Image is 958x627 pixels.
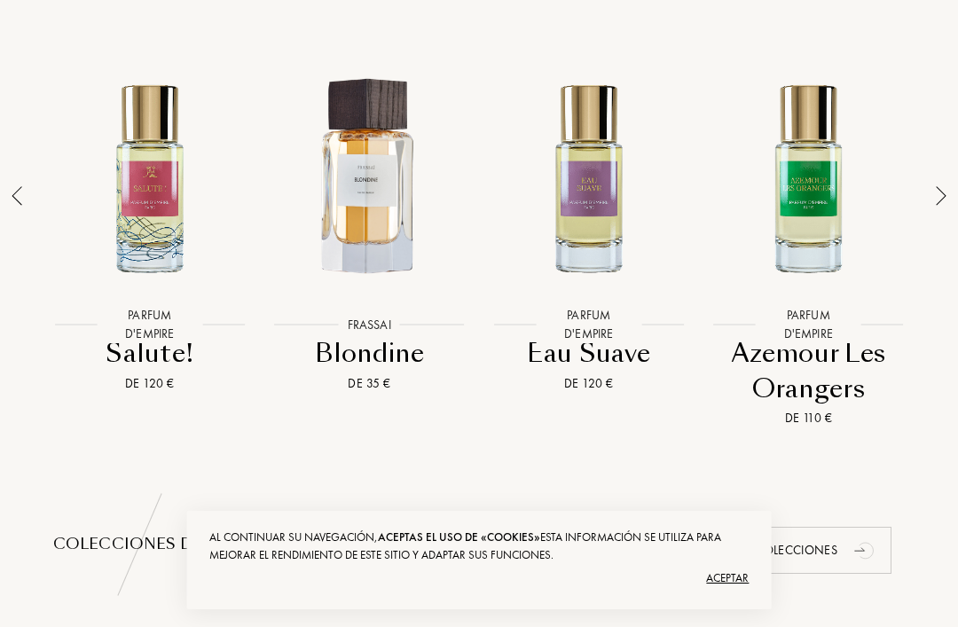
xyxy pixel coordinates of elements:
[44,336,255,371] div: Salute!
[53,534,905,555] div: Colecciones Discovery
[703,336,915,406] div: Azemour Les Orangers
[44,374,255,393] div: De 120 €
[703,409,915,427] div: De 110 €
[848,532,883,568] div: animation
[209,529,750,564] div: Al continuar su navegación, Esta información se utiliza para mejorar el rendimiento de este sitio...
[264,374,475,393] div: De 35 €
[756,306,861,343] div: Parfum d'Empire
[479,35,699,427] a: Eau Suave Parfum d'EmpireParfum d'EmpireEau SuaveDe 120 €
[483,374,695,393] div: De 120 €
[260,35,480,427] a: Blondine FrassaiFrassaiBlondineDe 35 €
[12,186,22,206] img: arrow_thin_left.png
[264,336,475,371] div: Blondine
[536,306,641,343] div: Parfum d'Empire
[378,529,540,545] span: aceptas el uso de «cookies»
[483,336,695,371] div: Eau Suave
[936,186,946,206] img: arrow_thin.png
[40,35,260,427] a: Salute! Parfum d'EmpireParfum d'EmpireSalute!De 120 €
[209,564,750,592] div: Aceptar
[699,35,919,427] a: Azemour Les Orangers Parfum d'EmpireParfum d'EmpireAzemour Les OrangersDe 110 €
[339,315,400,333] div: Frassai
[97,306,202,343] div: Parfum d'Empire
